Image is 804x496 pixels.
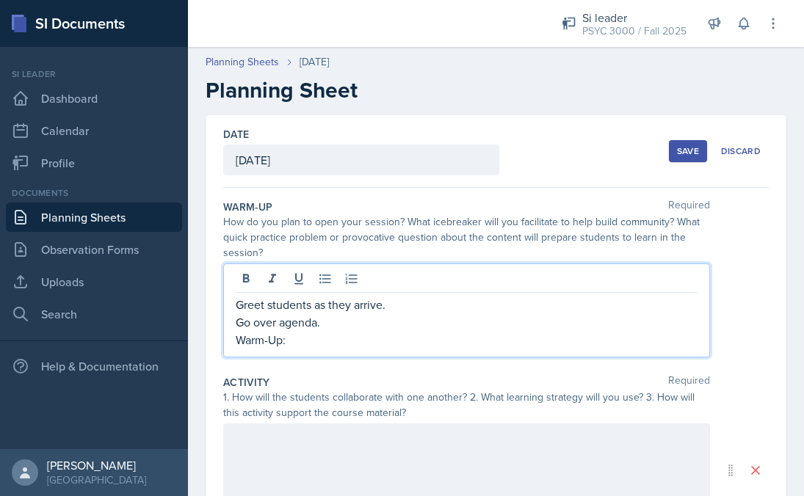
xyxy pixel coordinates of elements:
div: Save [677,145,699,157]
p: Warm-Up: [236,331,698,349]
a: Dashboard [6,84,182,113]
h2: Planning Sheet [206,77,786,103]
div: Help & Documentation [6,351,182,381]
a: Calendar [6,116,182,145]
div: Si leader [582,9,687,26]
div: [PERSON_NAME] [47,458,146,473]
div: How do you plan to open your session? What icebreaker will you facilitate to help build community... [223,214,710,260]
a: Planning Sheets [6,203,182,232]
label: Date [223,127,249,142]
button: Discard [713,140,769,162]
a: Uploads [6,267,182,296]
div: Discard [721,145,761,157]
div: Si leader [6,68,182,81]
a: Profile [6,148,182,178]
label: Activity [223,375,270,390]
div: [GEOGRAPHIC_DATA] [47,473,146,487]
a: Search [6,299,182,329]
span: Required [668,375,710,390]
a: Observation Forms [6,235,182,264]
button: Save [669,140,707,162]
p: Greet students as they arrive. [236,296,698,313]
span: Required [668,200,710,214]
div: PSYC 3000 / Fall 2025 [582,23,687,39]
a: Planning Sheets [206,54,279,70]
div: Documents [6,186,182,200]
p: Go over agenda. [236,313,698,331]
label: Warm-Up [223,200,272,214]
div: [DATE] [300,54,329,70]
div: 1. How will the students collaborate with one another? 2. What learning strategy will you use? 3.... [223,390,710,420]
